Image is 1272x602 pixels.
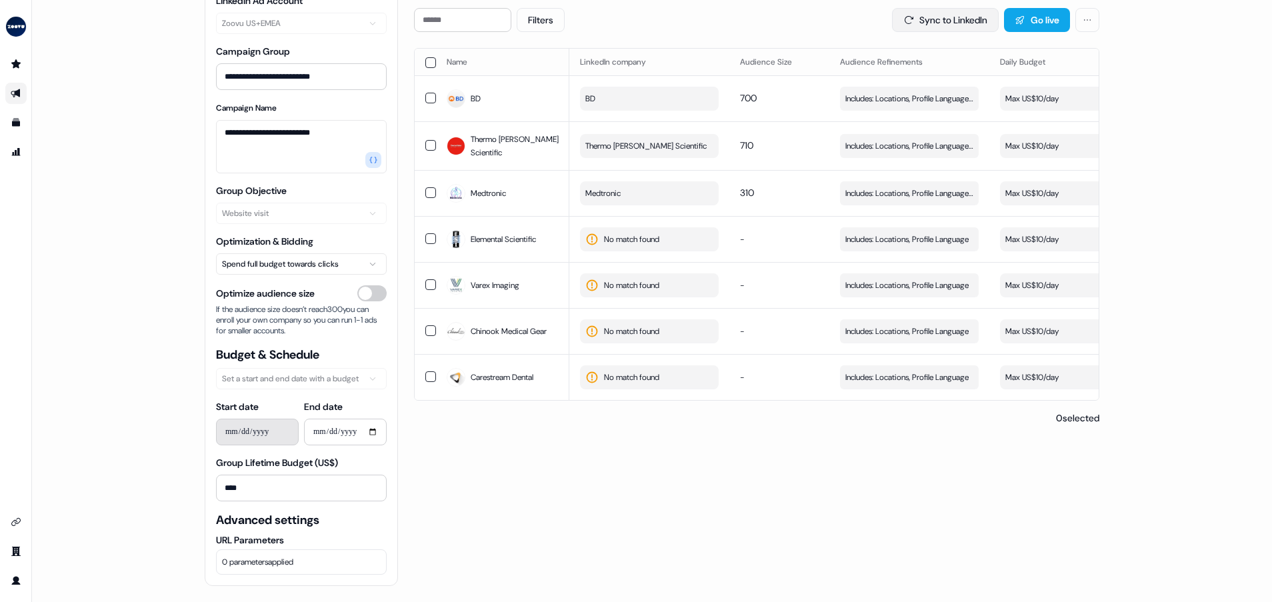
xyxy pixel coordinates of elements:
button: Includes: Locations, Profile Language [840,227,979,251]
span: Includes: Locations, Profile Language, Job Titles [845,187,973,200]
label: Campaign Group [216,45,290,57]
label: URL Parameters [216,533,387,547]
label: Optimization & Bidding [216,235,313,247]
span: Includes: Locations, Profile Language [845,233,969,246]
label: Group Objective [216,185,287,197]
span: 310 [740,187,754,199]
label: End date [304,401,343,413]
button: Filters [517,8,565,32]
button: Includes: Locations, Profile Language, Job Titles [840,134,979,158]
span: No match found [604,279,659,292]
a: Go to templates [5,112,27,133]
button: Max US$10/day [1000,273,1139,297]
td: - [729,262,829,308]
button: More actions [1075,8,1099,32]
button: Max US$10/day [1000,181,1139,205]
span: BD [471,92,481,105]
span: Includes: Locations, Profile Language [845,371,969,384]
button: No match found [580,365,719,389]
button: Max US$10/day [1000,134,1139,158]
th: LinkedIn company [569,49,729,75]
button: Includes: Locations, Profile Language, Job Titles [840,181,979,205]
span: No match found [604,325,659,338]
button: Includes: Locations, Profile Language, Job Titles [840,87,979,111]
th: Audience Refinements [829,49,989,75]
a: Go to integrations [5,511,27,533]
label: Group Lifetime Budget (US$) [216,457,338,469]
span: Advanced settings [216,512,387,528]
span: No match found [604,371,659,384]
span: Carestream Dental [471,371,533,384]
span: 0 parameters applied [222,555,293,569]
button: Max US$10/day [1000,87,1139,111]
button: No match found [580,227,719,251]
button: No match found [580,273,719,297]
button: Includes: Locations, Profile Language [840,365,979,389]
button: Includes: Locations, Profile Language [840,319,979,343]
td: - [729,216,829,262]
td: - [729,354,829,400]
span: Thermo [PERSON_NAME] Scientific [471,133,559,159]
button: Includes: Locations, Profile Language [840,273,979,297]
span: Medtronic [585,187,621,200]
span: Budget & Schedule [216,347,387,363]
td: - [729,308,829,354]
th: Daily Budget [989,49,1149,75]
button: Go live [1004,8,1070,32]
a: Go to profile [5,570,27,591]
span: BD [585,92,595,105]
label: Campaign Name [216,103,277,113]
span: Thermo [PERSON_NAME] Scientific [585,139,707,153]
span: Includes: Locations, Profile Language [845,325,969,338]
button: Medtronic [580,181,719,205]
span: If the audience size doesn’t reach 300 you can enroll your own company so you can run 1-1 ads for... [216,304,387,336]
th: Name [436,49,569,75]
span: Includes: Locations, Profile Language [845,279,969,292]
button: No match found [580,319,719,343]
a: Go to prospects [5,53,27,75]
button: 0 parametersapplied [216,549,387,575]
span: 710 [740,139,753,151]
p: 0 selected [1051,411,1099,425]
span: Includes: Locations, Profile Language, Job Titles [845,92,973,105]
button: Max US$10/day [1000,319,1139,343]
span: 700 [740,92,757,104]
button: Max US$10/day [1000,227,1139,251]
a: Go to team [5,541,27,562]
span: Varex Imaging [471,279,519,292]
span: Includes: Locations, Profile Language, Job Titles [845,139,973,153]
span: Optimize audience size [216,287,315,300]
label: Start date [216,401,259,413]
span: Medtronic [471,187,506,200]
span: Chinook Medical Gear [471,325,547,338]
button: Max US$10/day [1000,365,1139,389]
a: Go to outbound experience [5,83,27,104]
span: No match found [604,233,659,246]
button: Sync to LinkedIn [892,8,999,32]
button: Optimize audience size [357,285,387,301]
th: Audience Size [729,49,829,75]
button: BD [580,87,719,111]
span: Elemental Scientific [471,233,536,246]
a: Go to attribution [5,141,27,163]
button: Thermo [PERSON_NAME] Scientific [580,134,719,158]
